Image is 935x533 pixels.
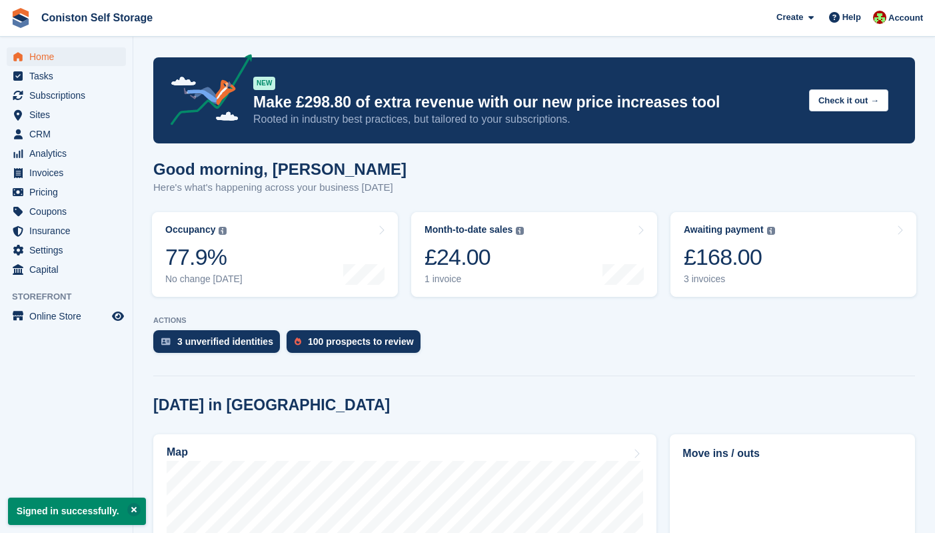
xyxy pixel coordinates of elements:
img: stora-icon-8386f47178a22dfd0bd8f6a31ec36ba5ce8667c1dd55bd0f319d3a0aa187defe.svg [11,8,31,28]
h2: Map [167,446,188,458]
span: Account [888,11,923,25]
a: menu [7,202,126,221]
div: 1 invoice [425,274,524,285]
div: 77.9% [165,243,243,271]
span: Sites [29,105,109,124]
div: Awaiting payment [684,224,764,235]
a: 3 unverified identities [153,330,287,360]
span: Create [776,11,803,24]
a: menu [7,125,126,143]
span: Pricing [29,183,109,201]
h1: Good morning, [PERSON_NAME] [153,160,407,178]
a: 100 prospects to review [287,330,427,360]
div: No change [DATE] [165,274,243,285]
h2: [DATE] in [GEOGRAPHIC_DATA] [153,396,390,414]
span: Capital [29,260,109,279]
span: Analytics [29,144,109,163]
a: menu [7,183,126,201]
a: menu [7,86,126,105]
a: menu [7,144,126,163]
div: NEW [253,77,275,90]
p: Make £298.80 of extra revenue with our new price increases tool [253,93,798,112]
span: Settings [29,241,109,259]
a: Coniston Self Storage [36,7,158,29]
a: menu [7,105,126,124]
img: price-adjustments-announcement-icon-8257ccfd72463d97f412b2fc003d46551f7dbcb40ab6d574587a9cd5c0d94... [159,54,253,130]
a: menu [7,241,126,259]
p: ACTIONS [153,316,915,325]
a: menu [7,221,126,240]
span: Help [842,11,861,24]
span: Coupons [29,202,109,221]
p: Here's what's happening across your business [DATE] [153,180,407,195]
a: Month-to-date sales £24.00 1 invoice [411,212,657,297]
div: Occupancy [165,224,215,235]
h2: Move ins / outs [682,446,902,462]
a: menu [7,307,126,326]
span: Home [29,47,109,66]
span: Tasks [29,67,109,85]
div: 3 unverified identities [177,336,273,347]
span: Storefront [12,290,133,304]
span: CRM [29,125,109,143]
p: Rooted in industry best practices, but tailored to your subscriptions. [253,112,798,127]
div: £24.00 [425,243,524,271]
a: menu [7,163,126,182]
img: prospect-51fa495bee0391a8d652442698ab0144808aea92771e9ea1ae160a38d050c398.svg [295,338,301,346]
a: menu [7,260,126,279]
img: icon-info-grey-7440780725fd019a000dd9b08b2336e03edf1995a4989e88bcd33f0948082b44.svg [219,227,227,235]
span: Online Store [29,307,109,326]
button: Check it out → [809,89,888,111]
a: Preview store [110,308,126,324]
span: Insurance [29,221,109,240]
div: Month-to-date sales [425,224,512,235]
img: verify_identity-adf6edd0f0f0b5bbfe63781bf79b02c33cf7c696d77639b501bdc392416b5a36.svg [161,338,171,346]
div: £168.00 [684,243,775,271]
a: menu [7,47,126,66]
div: 3 invoices [684,274,775,285]
div: 100 prospects to review [308,336,414,347]
span: Subscriptions [29,86,109,105]
img: icon-info-grey-7440780725fd019a000dd9b08b2336e03edf1995a4989e88bcd33f0948082b44.svg [516,227,524,235]
p: Signed in successfully. [8,498,146,525]
a: menu [7,67,126,85]
img: icon-info-grey-7440780725fd019a000dd9b08b2336e03edf1995a4989e88bcd33f0948082b44.svg [767,227,775,235]
a: Awaiting payment £168.00 3 invoices [670,212,916,297]
span: Invoices [29,163,109,182]
a: Occupancy 77.9% No change [DATE] [152,212,398,297]
img: Richard Richardson [873,11,886,24]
